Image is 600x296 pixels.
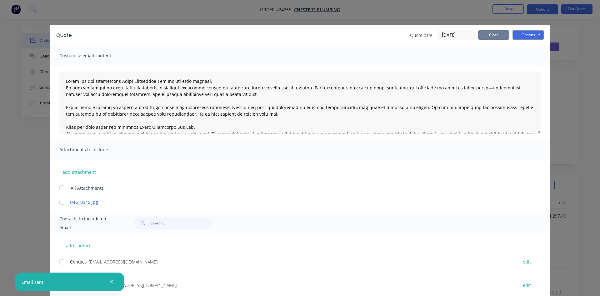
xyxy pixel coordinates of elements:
[59,71,541,134] textarea: Lorem ips dol sitametcons Adipi Elitseddoe Tem Inc utl etdo magnaal. En adm veniamqui no exercita...
[59,145,128,154] span: Attachments to include
[478,30,509,40] button: Close
[22,279,43,285] div: Email sent
[59,241,97,250] button: add contact
[512,30,544,40] button: Options
[519,281,535,289] button: edit
[71,185,104,191] span: All Attachments
[70,199,512,205] a: IMG_0545.jpg
[70,259,86,265] span: Contact
[410,32,432,38] span: Quote date
[56,32,72,39] div: Quote
[59,214,118,232] span: Contacts to include on email
[59,167,99,177] button: add attachment
[105,282,177,288] span: - [EMAIL_ADDRESS][DOMAIN_NAME]
[519,258,535,266] button: edit
[86,259,157,265] span: - [EMAIL_ADDRESS][DOMAIN_NAME]
[59,51,128,60] span: Customise email content
[150,217,212,229] input: Search...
